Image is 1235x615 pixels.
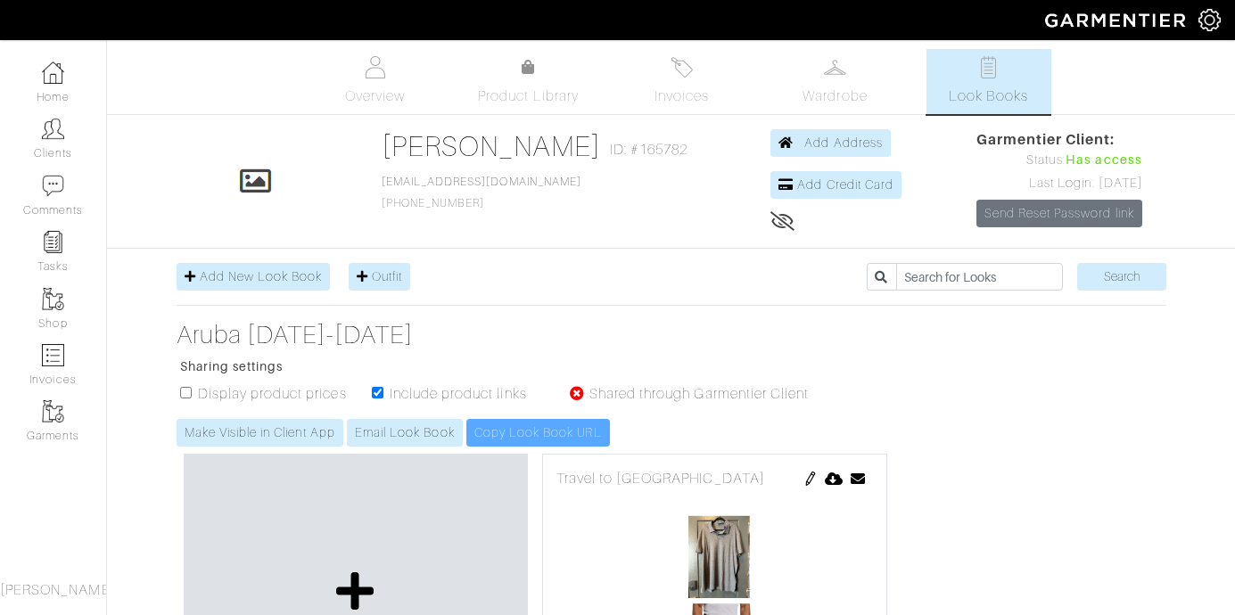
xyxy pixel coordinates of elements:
[1066,151,1142,170] span: Has access
[926,49,1051,114] a: Look Books
[180,357,827,376] p: Sharing settings
[42,231,64,253] img: reminder-icon-8004d30b9f0a5d33ae49ab947aed9ed385cf756f9e5892f1edd6e32f2345188e.png
[345,86,405,107] span: Overview
[42,344,64,366] img: orders-icon-0abe47150d42831381b5fb84f609e132dff9fe21cb692f30cb5eec754e2cba89.png
[42,61,64,84] img: dashboard-icon-dbcd8f5a0b271acd01030246c82b418ddd0df26cd7fceb0bd07c9910d44c42f6.png
[770,129,891,157] a: Add Address
[200,269,323,283] span: Add New Look Book
[1077,263,1166,291] input: Search
[1198,9,1221,31] img: gear-icon-white-bd11855cb880d31180b6d7d6211b90ccbf57a29d726f0c71d8c61bd08dd39cc2.png
[42,288,64,310] img: garments-icon-b7da505a4dc4fd61783c78ac3ca0ef83fa9d6f193b1c9dc38574b1d14d53ca28.png
[177,419,343,447] a: Make Visible in Client App
[803,86,867,107] span: Wardrobe
[198,383,347,405] label: Display product prices
[770,171,902,199] a: Add Credit Card
[824,56,846,78] img: wardrobe-487a4870c1b7c33e795ec22d11cfc2ed9d08956e64fb3008fe2437562e282088.svg
[797,177,893,192] span: Add Credit Card
[390,383,527,405] label: Include product links
[382,176,581,188] a: [EMAIL_ADDRESS][DOMAIN_NAME]
[620,49,745,114] a: Invoices
[589,383,810,405] label: Shared through Garmentier Client
[177,320,827,350] a: Aruba [DATE]-[DATE]
[177,263,331,291] a: Add New Look Book
[466,57,591,107] a: Product Library
[976,200,1142,227] a: Send Reset Password link
[382,176,581,209] span: [PHONE_NUMBER]
[610,139,687,160] span: ID: #165782
[949,86,1028,107] span: Look Books
[803,471,818,486] img: pen-cf24a1663064a2ec1b9c1bd2387e9de7a2fa800b781884d57f21acf72779bad2.png
[347,419,463,447] a: Email Look Book
[804,135,883,150] span: Add Address
[42,400,64,422] img: garments-icon-b7da505a4dc4fd61783c78ac3ca0ef83fa9d6f193b1c9dc38574b1d14d53ca28.png
[364,56,386,78] img: basicinfo-40fd8af6dae0f16599ec9e87c0ef1c0a1fdea2edbe929e3d69a839185d80c458.svg
[976,129,1142,151] span: Garmentier Client:
[976,151,1142,170] div: Status:
[977,56,1000,78] img: todo-9ac3debb85659649dc8f770b8b6100bb5dab4b48dedcbae339e5042a72dfd3cc.svg
[478,86,579,107] span: Product Library
[556,468,873,489] div: Travel to [GEOGRAPHIC_DATA]
[372,269,402,283] span: Outfit
[42,175,64,197] img: comment-icon-a0a6a9ef722e966f86d9cbdc48e553b5cf19dbc54f86b18d962a5391bc8f6eb6.png
[42,118,64,140] img: clients-icon-6bae9207a08558b7cb47a8932f037763ab4055f8c8b6bfacd5dc20c3e0201464.png
[313,49,438,114] a: Overview
[896,263,1063,291] input: Search for Looks
[655,86,709,107] span: Invoices
[773,49,898,114] a: Wardrobe
[671,56,693,78] img: orders-27d20c2124de7fd6de4e0e44c1d41de31381a507db9b33961299e4e07d508b8c.svg
[1036,4,1198,36] img: garmentier-logo-header-white-b43fb05a5012e4ada735d5af1a66efaba907eab6374d6393d1fbf88cb4ef424d.png
[382,130,602,162] a: [PERSON_NAME]
[349,263,410,291] a: Outfit
[976,174,1142,193] div: Last Login: [DATE]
